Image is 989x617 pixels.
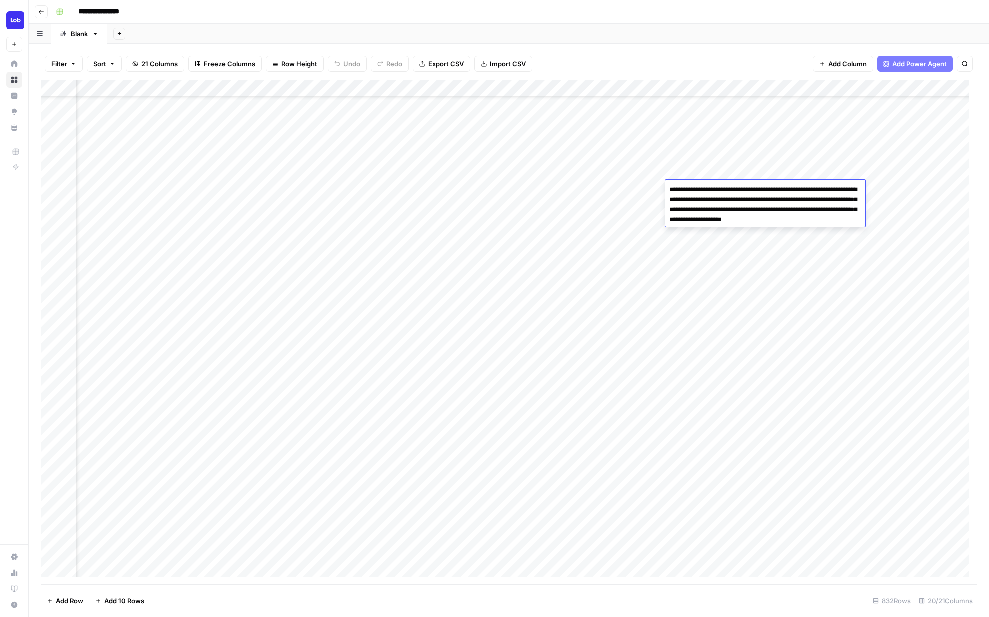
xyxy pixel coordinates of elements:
button: Row Height [266,56,324,72]
a: Settings [6,549,22,565]
button: Export CSV [413,56,470,72]
div: 832 Rows [869,593,915,609]
a: Usage [6,565,22,581]
span: Add 10 Rows [104,596,144,606]
a: Your Data [6,120,22,136]
span: Undo [343,59,360,69]
button: 21 Columns [126,56,184,72]
span: Add Power Agent [892,59,947,69]
span: Row Height [281,59,317,69]
button: Add Row [41,593,89,609]
span: Add Row [56,596,83,606]
button: Redo [371,56,409,72]
a: Browse [6,72,22,88]
a: Insights [6,88,22,104]
button: Filter [45,56,83,72]
button: Freeze Columns [188,56,262,72]
span: Sort [93,59,106,69]
button: Add 10 Rows [89,593,150,609]
a: Home [6,56,22,72]
a: Learning Hub [6,581,22,597]
span: Filter [51,59,67,69]
div: 20/21 Columns [915,593,977,609]
button: Undo [328,56,367,72]
img: Lob Logo [6,11,24,29]
a: Opportunities [6,104,22,120]
span: Freeze Columns [204,59,255,69]
span: Add Column [828,59,867,69]
div: Blank [71,29,88,39]
a: Blank [51,24,107,44]
span: Redo [386,59,402,69]
button: Add Power Agent [877,56,953,72]
span: 21 Columns [141,59,178,69]
span: Import CSV [490,59,526,69]
span: Export CSV [428,59,464,69]
button: Help + Support [6,597,22,613]
button: Import CSV [474,56,532,72]
button: Workspace: Lob [6,8,22,33]
button: Sort [87,56,122,72]
button: Add Column [813,56,873,72]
